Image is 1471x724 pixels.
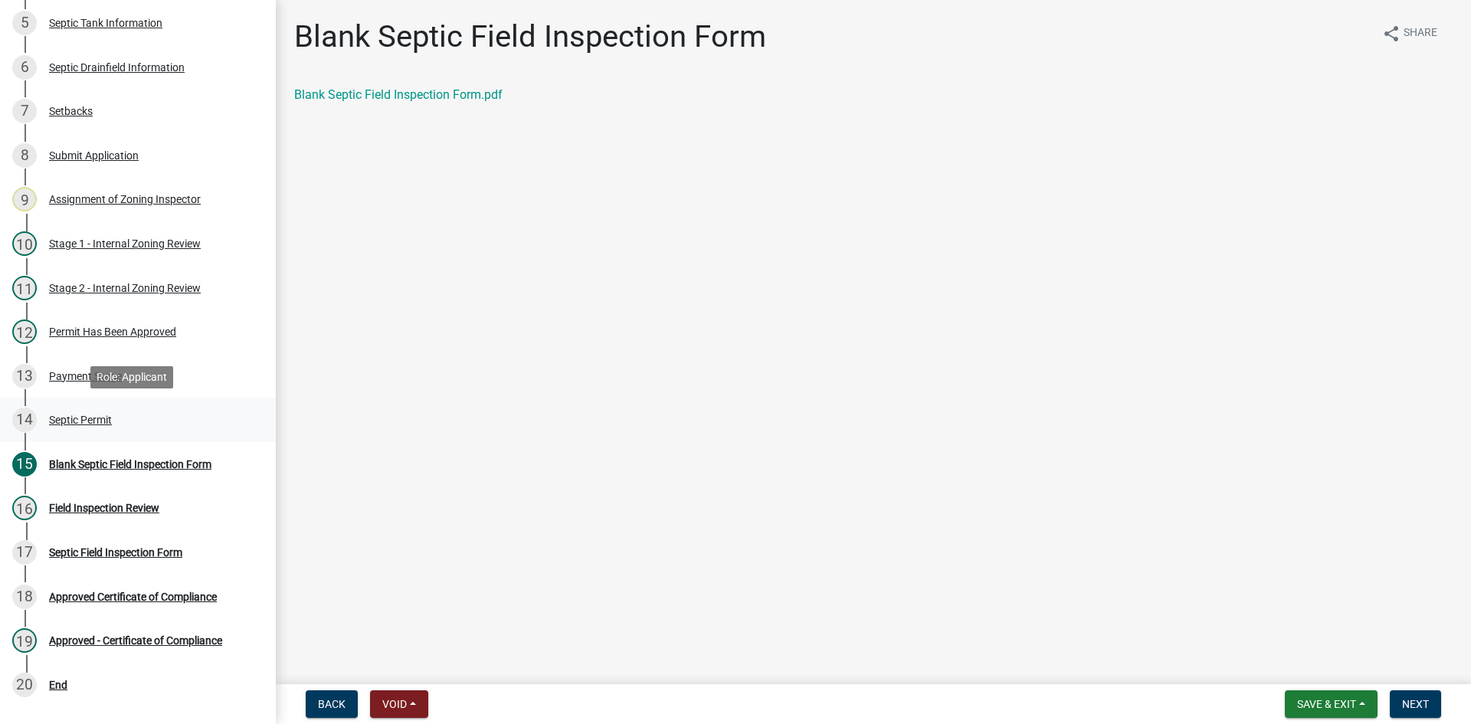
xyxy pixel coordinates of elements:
div: 11 [12,276,37,300]
div: 18 [12,585,37,609]
div: 9 [12,187,37,211]
div: Submit Application [49,150,139,161]
span: Void [382,698,407,710]
button: Back [306,690,358,718]
div: Approved Certificate of Compliance [49,591,217,602]
div: Stage 2 - Internal Zoning Review [49,283,201,293]
div: Assignment of Zoning Inspector [49,194,201,205]
div: Septic Permit [49,414,112,425]
div: Setbacks [49,106,93,116]
span: Share [1404,25,1437,43]
div: Role: Applicant [90,366,173,388]
h1: Blank Septic Field Inspection Form [294,18,766,55]
div: End [49,680,67,690]
div: 8 [12,143,37,168]
div: Payment Stage [49,371,122,382]
span: Save & Exit [1297,698,1356,710]
button: shareShare [1370,18,1450,48]
div: Septic Drainfield Information [49,62,185,73]
button: Next [1390,690,1441,718]
div: Septic Tank Information [49,18,162,28]
div: Stage 1 - Internal Zoning Review [49,238,201,249]
button: Void [370,690,428,718]
span: Next [1402,698,1429,710]
div: 16 [12,496,37,520]
div: 13 [12,364,37,388]
div: Septic Field Inspection Form [49,547,182,558]
div: Permit Has Been Approved [49,326,176,337]
div: Approved - Certificate of Compliance [49,635,222,646]
div: Blank Septic Field Inspection Form [49,459,211,470]
div: 10 [12,231,37,256]
div: 12 [12,319,37,344]
button: Save & Exit [1285,690,1378,718]
div: 5 [12,11,37,35]
div: Field Inspection Review [49,503,159,513]
div: 6 [12,55,37,80]
div: 15 [12,452,37,477]
div: 20 [12,673,37,697]
div: 14 [12,408,37,432]
div: 7 [12,99,37,123]
i: share [1382,25,1401,43]
a: Blank Septic Field Inspection Form.pdf [294,87,503,102]
div: 17 [12,540,37,565]
span: Back [318,698,346,710]
div: 19 [12,628,37,653]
